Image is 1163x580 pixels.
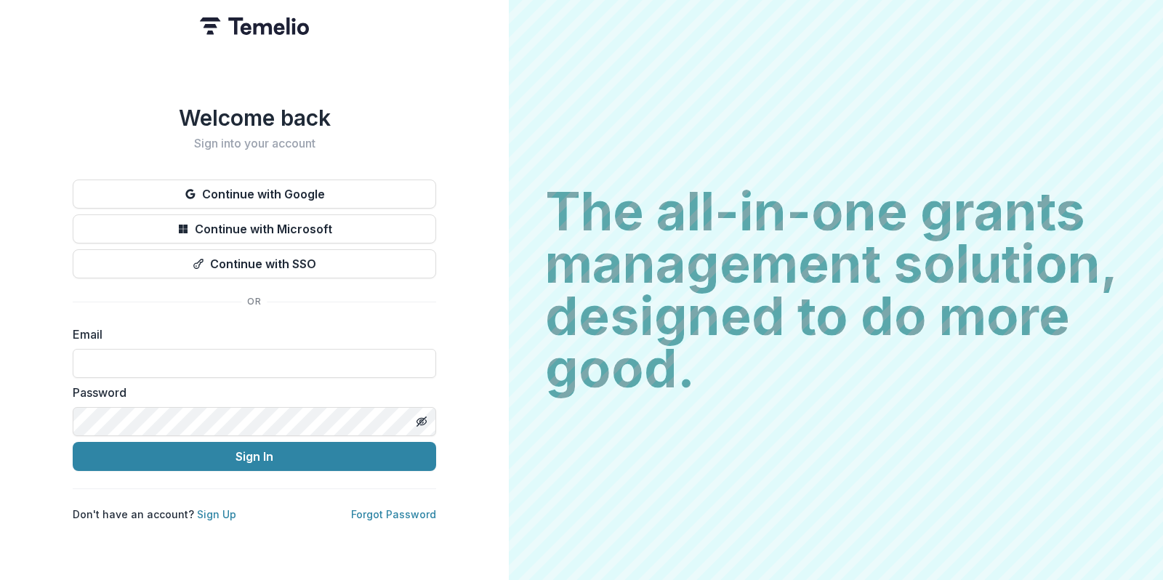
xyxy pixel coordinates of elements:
label: Email [73,326,427,343]
a: Sign Up [197,508,236,520]
h1: Welcome back [73,105,436,131]
button: Sign In [73,442,436,471]
label: Password [73,384,427,401]
h2: Sign into your account [73,137,436,150]
button: Continue with SSO [73,249,436,278]
p: Don't have an account? [73,507,236,522]
img: Temelio [200,17,309,35]
button: Toggle password visibility [410,410,433,433]
button: Continue with Microsoft [73,214,436,243]
a: Forgot Password [351,508,436,520]
button: Continue with Google [73,180,436,209]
